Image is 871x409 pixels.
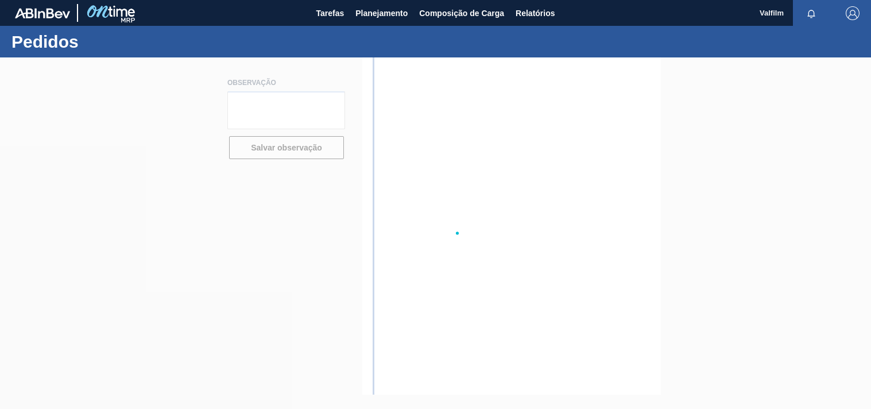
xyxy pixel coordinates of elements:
[793,5,830,21] button: Notificações
[15,8,70,18] img: TNhmsLtSVTkK8tSr43FrP2fwEKptu5GPRR3wAAAABJRU5ErkJggg==
[516,6,555,20] span: Relatórios
[316,6,344,20] span: Tarefas
[11,35,215,48] h1: Pedidos
[846,6,860,20] img: Logout
[355,6,408,20] span: Planejamento
[419,6,504,20] span: Composição de Carga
